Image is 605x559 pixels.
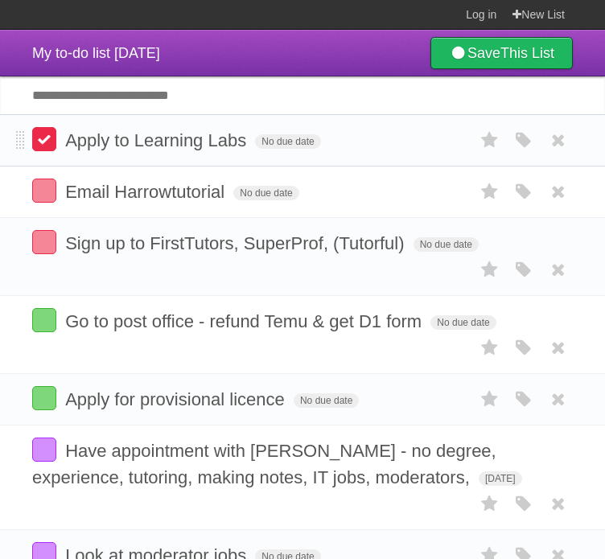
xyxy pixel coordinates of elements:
[475,257,505,283] label: Star task
[32,179,56,203] label: Done
[32,308,56,332] label: Done
[32,438,56,462] label: Done
[65,389,289,409] span: Apply for provisional licence
[479,471,522,486] span: [DATE]
[294,393,359,408] span: No due date
[430,37,573,69] a: SaveThis List
[430,315,496,330] span: No due date
[475,127,505,154] label: Star task
[32,441,496,487] span: Have appointment with [PERSON_NAME] - no degree, experience, tutoring, making notes, IT jobs, mod...
[65,233,408,253] span: Sign up to FirstTutors, SuperProf, (Tutorful)
[32,45,160,61] span: My to-do list [DATE]
[65,311,426,331] span: Go to post office - refund Temu & get D1 form
[233,186,298,200] span: No due date
[414,237,479,252] span: No due date
[500,45,554,61] b: This List
[475,335,505,361] label: Star task
[475,491,505,517] label: Star task
[475,179,505,205] label: Star task
[65,130,250,150] span: Apply to Learning Labs
[32,127,56,151] label: Done
[475,386,505,413] label: Star task
[32,386,56,410] label: Done
[255,134,320,149] span: No due date
[32,230,56,254] label: Done
[65,182,228,202] span: Email Harrowtutorial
